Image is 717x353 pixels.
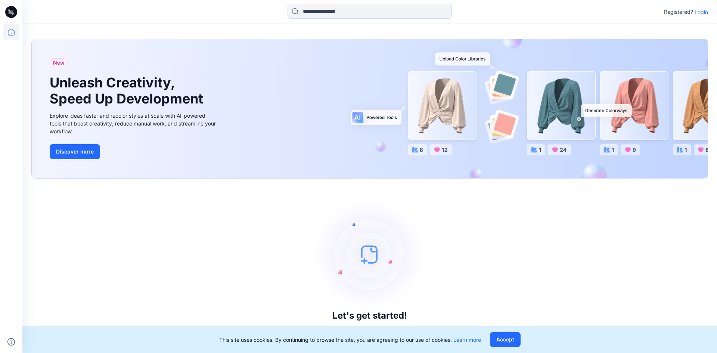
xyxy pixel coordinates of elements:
p: This site uses cookies. By continuing to browse the site, you are agreeing to our use of cookies. [219,336,481,344]
p: Click New to add a style or create a folder. [308,324,431,333]
button: Discover more [50,144,100,159]
p: Login [695,8,708,16]
div: Explore ideas faster and recolor styles at scale with AI-powered tools that boost creativity, red... [50,112,218,135]
button: Accept [490,332,521,347]
a: Discover more [50,144,218,159]
img: empty-state-image.svg [314,198,426,310]
p: Registered? [664,7,693,16]
h3: Let's get started! [332,310,407,321]
h1: Unleash Creativity, Speed Up Development [50,75,207,107]
span: New [53,58,65,67]
a: Learn more [453,337,481,343]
